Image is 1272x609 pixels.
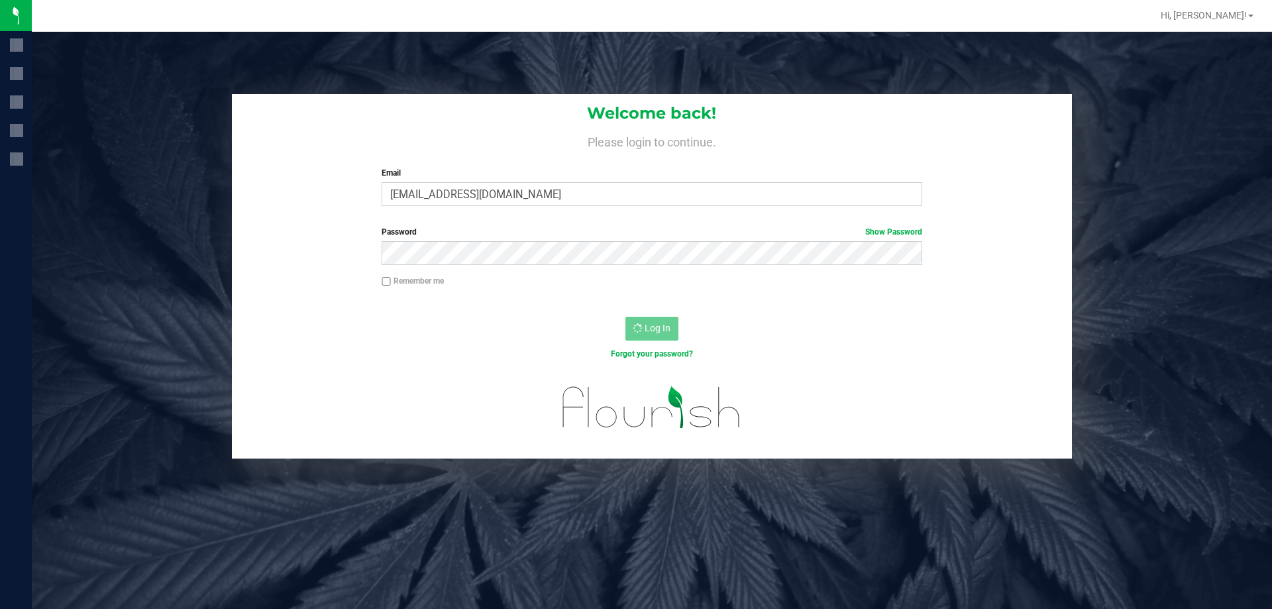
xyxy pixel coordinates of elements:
[382,277,391,286] input: Remember me
[611,349,693,359] a: Forgot your password?
[547,374,757,441] img: flourish_logo.svg
[232,133,1072,148] h4: Please login to continue.
[625,317,678,341] button: Log In
[382,227,417,237] span: Password
[645,323,670,333] span: Log In
[382,275,444,287] label: Remember me
[382,167,922,179] label: Email
[1161,10,1247,21] span: Hi, [PERSON_NAME]!
[232,105,1072,122] h1: Welcome back!
[865,227,922,237] a: Show Password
